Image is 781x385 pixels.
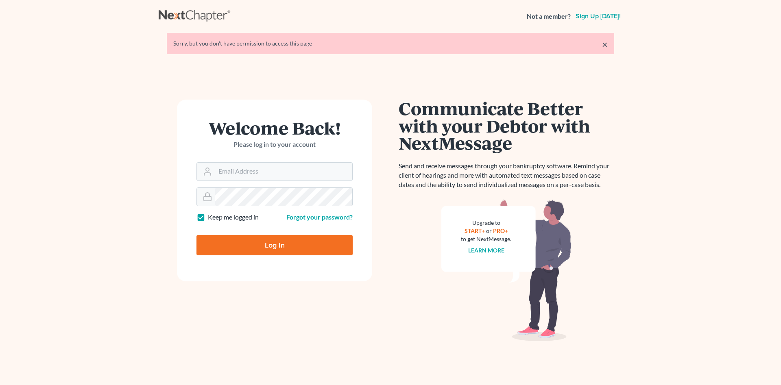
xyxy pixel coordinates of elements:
input: Log In [196,235,353,255]
span: or [486,227,492,234]
h1: Welcome Back! [196,119,353,137]
strong: Not a member? [527,12,571,21]
label: Keep me logged in [208,213,259,222]
div: to get NextMessage. [461,235,511,243]
h1: Communicate Better with your Debtor with NextMessage [399,100,614,152]
a: Forgot your password? [286,213,353,221]
a: PRO+ [493,227,508,234]
a: × [602,39,608,49]
input: Email Address [215,163,352,181]
a: Learn more [468,247,504,254]
img: nextmessage_bg-59042aed3d76b12b5cd301f8e5b87938c9018125f34e5fa2b7a6b67550977c72.svg [441,199,572,341]
p: Please log in to your account [196,140,353,149]
div: Upgrade to [461,219,511,227]
p: Send and receive messages through your bankruptcy software. Remind your client of hearings and mo... [399,161,614,189]
a: Sign up [DATE]! [574,13,622,20]
a: START+ [465,227,485,234]
div: Sorry, but you don't have permission to access this page [173,39,608,48]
